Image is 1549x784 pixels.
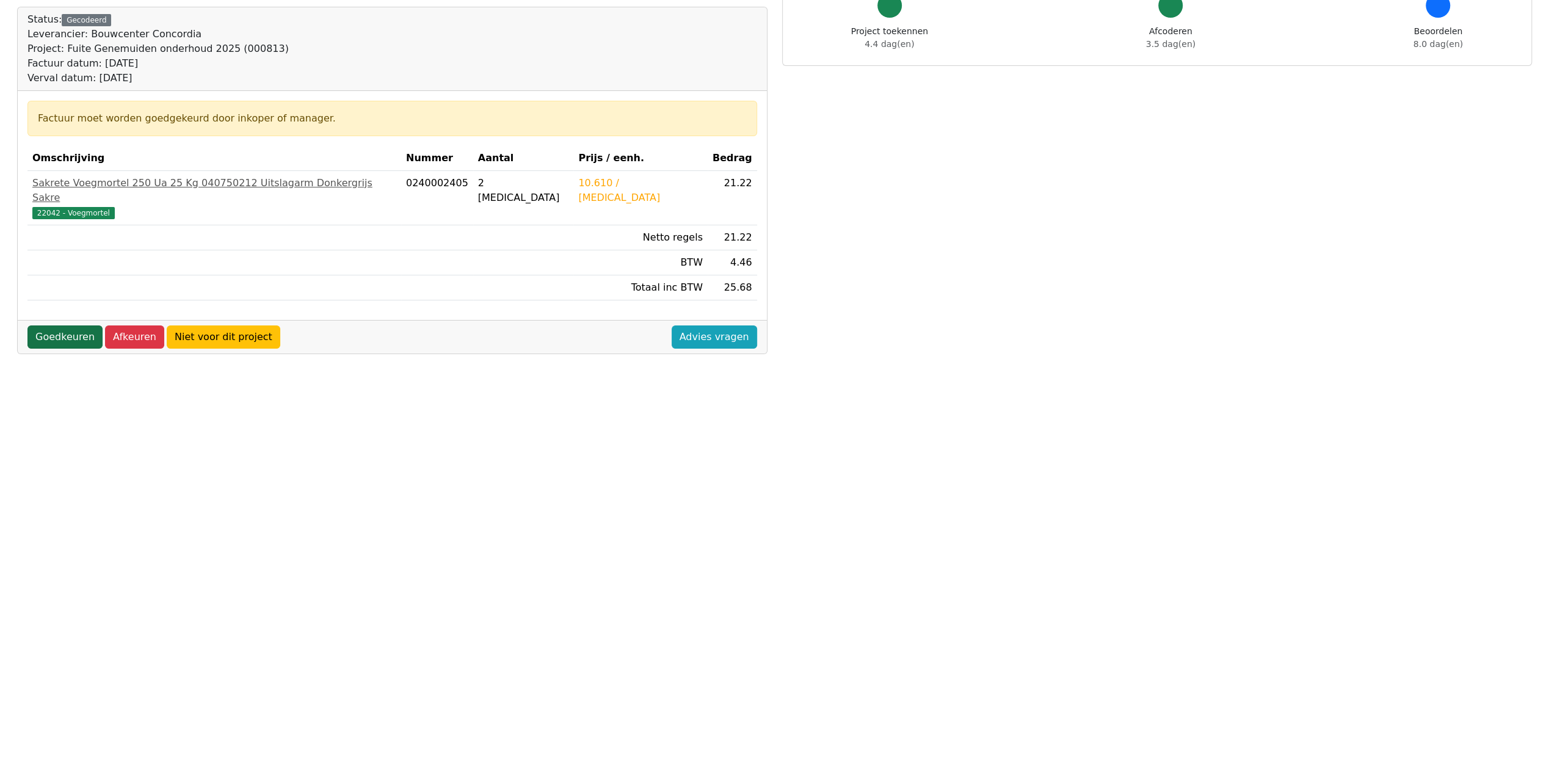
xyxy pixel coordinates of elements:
span: 22042 - Voegmortel [32,207,115,219]
td: 25.68 [708,275,757,300]
div: Verval datum: [DATE] [27,71,289,85]
td: 4.46 [708,250,757,275]
td: 21.22 [708,225,757,250]
div: Afcoderen [1146,25,1195,51]
div: Factuur moet worden goedgekeurd door inkoper of manager. [38,111,747,126]
th: Omschrijving [27,146,401,171]
div: Project toekennen [851,25,928,51]
td: 21.22 [708,171,757,225]
a: Niet voor dit project [167,325,280,349]
div: Beoordelen [1413,25,1463,51]
th: Nummer [401,146,473,171]
th: Bedrag [708,146,757,171]
a: Goedkeuren [27,325,103,349]
span: 8.0 dag(en) [1413,39,1463,49]
div: Project: Fuite Genemuiden onderhoud 2025 (000813) [27,42,289,56]
div: 10.610 / [MEDICAL_DATA] [578,176,703,205]
span: 3.5 dag(en) [1146,39,1195,49]
div: 2 [MEDICAL_DATA] [478,176,569,205]
div: Factuur datum: [DATE] [27,56,289,71]
a: Sakrete Voegmortel 250 Ua 25 Kg 040750212 Uitslagarm Donkergrijs Sakre22042 - Voegmortel [32,176,396,220]
th: Aantal [473,146,574,171]
div: Status: [27,12,289,85]
td: Netto regels [573,225,708,250]
span: 4.4 dag(en) [865,39,914,49]
div: Sakrete Voegmortel 250 Ua 25 Kg 040750212 Uitslagarm Donkergrijs Sakre [32,176,396,205]
a: Advies vragen [672,325,757,349]
td: Totaal inc BTW [573,275,708,300]
div: Gecodeerd [62,14,111,26]
td: BTW [573,250,708,275]
a: Afkeuren [105,325,164,349]
td: 0240002405 [401,171,473,225]
th: Prijs / eenh. [573,146,708,171]
div: Leverancier: Bouwcenter Concordia [27,27,289,42]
